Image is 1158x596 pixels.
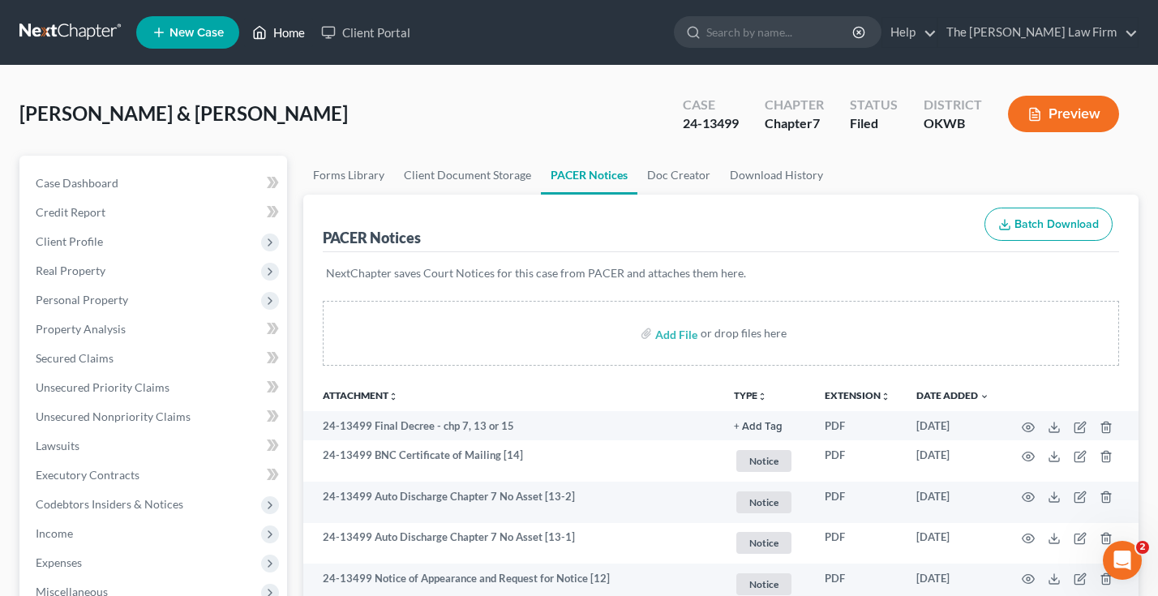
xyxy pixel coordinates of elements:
[36,205,105,219] span: Credit Report
[734,422,783,432] button: + Add Tag
[541,156,637,195] a: PACER Notices
[19,101,348,125] span: [PERSON_NAME] & [PERSON_NAME]
[326,265,1116,281] p: NextChapter saves Court Notices for this case from PACER and attaches them here.
[36,351,114,365] span: Secured Claims
[701,325,787,341] div: or drop files here
[23,431,287,461] a: Lawsuits
[903,482,1002,523] td: [DATE]
[1008,96,1119,132] button: Preview
[1103,541,1142,580] iframe: Intercom live chat
[757,392,767,401] i: unfold_more
[36,322,126,336] span: Property Analysis
[734,418,799,434] a: + Add Tag
[984,208,1113,242] button: Batch Download
[323,228,421,247] div: PACER Notices
[169,27,224,39] span: New Case
[903,411,1002,440] td: [DATE]
[388,392,398,401] i: unfold_more
[736,491,791,513] span: Notice
[36,439,79,452] span: Lawsuits
[938,18,1138,47] a: The [PERSON_NAME] Law Firm
[734,489,799,516] a: Notice
[903,523,1002,564] td: [DATE]
[36,555,82,569] span: Expenses
[23,344,287,373] a: Secured Claims
[924,114,982,133] div: OKWB
[313,18,418,47] a: Client Portal
[736,532,791,554] span: Notice
[734,530,799,556] a: Notice
[36,380,169,394] span: Unsecured Priority Claims
[303,523,721,564] td: 24-13499 Auto Discharge Chapter 7 No Asset [13-1]
[825,389,890,401] a: Extensionunfold_more
[36,176,118,190] span: Case Dashboard
[882,18,937,47] a: Help
[244,18,313,47] a: Home
[916,389,989,401] a: Date Added expand_more
[303,440,721,482] td: 24-13499 BNC Certificate of Mailing [14]
[36,526,73,540] span: Income
[720,156,833,195] a: Download History
[850,114,898,133] div: Filed
[36,293,128,307] span: Personal Property
[394,156,541,195] a: Client Document Storage
[303,482,721,523] td: 24-13499 Auto Discharge Chapter 7 No Asset [13-2]
[850,96,898,114] div: Status
[683,114,739,133] div: 24-13499
[36,234,103,248] span: Client Profile
[812,440,903,482] td: PDF
[303,411,721,440] td: 24-13499 Final Decree - chp 7, 13 or 15
[36,468,139,482] span: Executory Contracts
[36,409,191,423] span: Unsecured Nonpriority Claims
[980,392,989,401] i: expand_more
[924,96,982,114] div: District
[1136,541,1149,554] span: 2
[23,169,287,198] a: Case Dashboard
[736,450,791,472] span: Notice
[23,315,287,344] a: Property Analysis
[1014,217,1099,231] span: Batch Download
[736,573,791,595] span: Notice
[765,114,824,133] div: Chapter
[303,156,394,195] a: Forms Library
[683,96,739,114] div: Case
[323,389,398,401] a: Attachmentunfold_more
[812,482,903,523] td: PDF
[813,115,820,131] span: 7
[23,198,287,227] a: Credit Report
[36,264,105,277] span: Real Property
[812,523,903,564] td: PDF
[23,461,287,490] a: Executory Contracts
[706,17,855,47] input: Search by name...
[36,497,183,511] span: Codebtors Insiders & Notices
[903,440,1002,482] td: [DATE]
[734,448,799,474] a: Notice
[812,411,903,440] td: PDF
[734,391,767,401] button: TYPEunfold_more
[637,156,720,195] a: Doc Creator
[23,373,287,402] a: Unsecured Priority Claims
[765,96,824,114] div: Chapter
[881,392,890,401] i: unfold_more
[23,402,287,431] a: Unsecured Nonpriority Claims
